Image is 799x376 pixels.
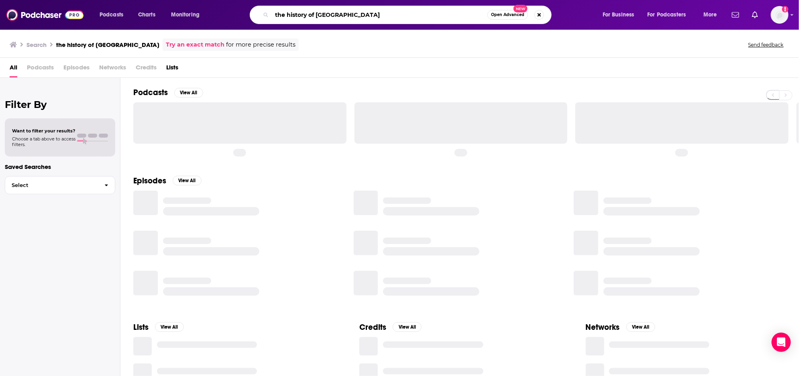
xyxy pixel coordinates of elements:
span: More [703,9,717,20]
button: open menu [642,8,698,21]
a: Show notifications dropdown [729,8,742,22]
h2: Credits [359,322,386,332]
img: Podchaser - Follow, Share and Rate Podcasts [6,7,84,22]
button: View All [155,322,184,332]
a: PodcastsView All [133,87,203,98]
button: View All [626,322,655,332]
a: NetworksView All [586,322,655,332]
h2: Lists [133,322,149,332]
a: Lists [166,61,178,77]
div: Search podcasts, credits, & more... [257,6,559,24]
span: Choose a tab above to access filters. [12,136,75,147]
button: Show profile menu [771,6,789,24]
span: Networks [99,61,126,77]
span: For Business [603,9,634,20]
button: open menu [698,8,727,21]
span: Podcasts [27,61,54,77]
span: New [514,5,528,12]
span: Open Advanced [491,13,524,17]
button: open menu [597,8,644,21]
span: Logged in as rowan.sullivan [771,6,789,24]
h2: Podcasts [133,87,168,98]
h2: Episodes [133,176,166,186]
input: Search podcasts, credits, & more... [272,8,487,21]
button: View All [393,322,422,332]
span: Credits [136,61,157,77]
button: open menu [165,8,210,21]
h3: the history of [GEOGRAPHIC_DATA] [56,41,159,49]
span: Charts [138,9,155,20]
h2: Networks [586,322,620,332]
h3: Search [26,41,47,49]
button: View All [174,88,203,98]
span: Want to filter your results? [12,128,75,134]
div: Open Intercom Messenger [772,333,791,352]
button: Select [5,176,115,194]
a: ListsView All [133,322,184,332]
h2: Filter By [5,99,115,110]
a: Show notifications dropdown [749,8,761,22]
span: Select [5,183,98,188]
svg: Add a profile image [782,6,789,12]
p: Saved Searches [5,163,115,171]
a: CreditsView All [359,322,422,332]
span: for more precise results [226,40,296,49]
button: View All [173,176,202,185]
span: Podcasts [100,9,123,20]
img: User Profile [771,6,789,24]
a: Try an exact match [166,40,224,49]
a: EpisodesView All [133,176,202,186]
button: open menu [94,8,134,21]
button: Open AdvancedNew [487,10,528,20]
a: All [10,61,17,77]
button: Send feedback [746,41,786,48]
span: For Podcasters [648,9,686,20]
span: Monitoring [171,9,200,20]
a: Charts [133,8,160,21]
span: Episodes [63,61,90,77]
